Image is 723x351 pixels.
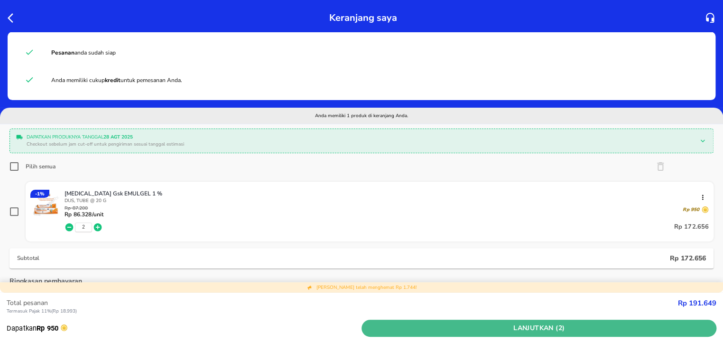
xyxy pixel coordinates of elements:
img: VOLTAREN Gsk EMULGEL 1 % [30,190,62,221]
p: Termasuk Pajak 11% ( Rp 18.993 ) [7,308,678,315]
div: Pilih semua [26,163,56,170]
button: Lanjutkan (2) [361,320,716,337]
p: Rp 950 [683,206,699,213]
div: - 1 % [30,190,49,198]
p: Keranjang saya [329,9,397,26]
p: [MEDICAL_DATA] Gsk EMULGEL 1 % [65,190,701,197]
span: anda sudah siap [51,49,116,56]
p: Dapatkan [7,323,361,333]
strong: Rp 950 [37,324,58,333]
p: Checkout sebelum jam cut-off untuk pengiriman sesuai tanggal estimasi [27,141,693,148]
strong: Pesanan [51,49,74,56]
p: Rp 86.328 /unit [65,211,103,218]
p: Dapatkan produknya tanggal [27,134,693,141]
p: Rp 172.656 [674,222,709,233]
span: Anda memiliki cukup untuk pemesanan Anda. [51,76,182,84]
p: Ringkasan pembayaran [9,276,82,286]
img: total discount [307,285,313,290]
p: DUS, TUBE @ 20 G [65,197,709,204]
b: 28 Agt 2025 [103,134,133,140]
p: Total pesanan [7,298,678,308]
strong: kredit [105,76,120,84]
p: Rp 172.656 [669,254,706,263]
span: Lanjutkan (2) [365,323,713,334]
button: 2 [82,224,85,231]
strong: Rp 191.649 [678,298,716,308]
p: Rp 87.200 [65,206,103,211]
p: Subtotal [17,254,669,262]
div: Dapatkan produknya tanggal28 Agt 2025Checkout sebelum jam cut-off untuk pengiriman sesuai tanggal... [12,131,711,150]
